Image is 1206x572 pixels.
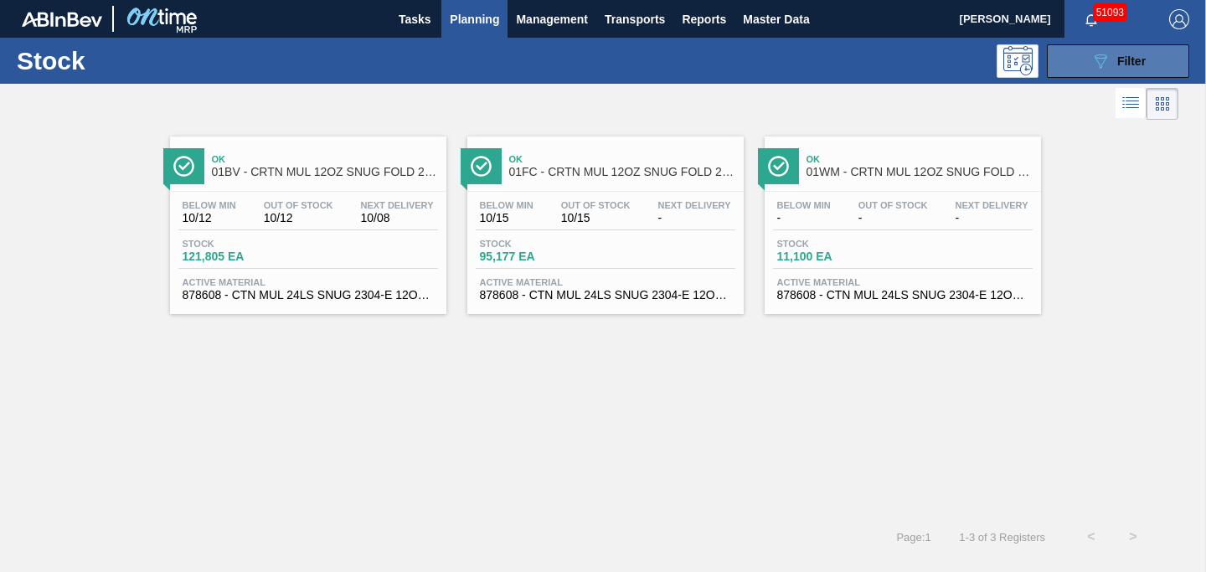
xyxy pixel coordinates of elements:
div: Programming: no user selected [997,44,1038,78]
span: Planning [450,9,499,29]
span: Active Material [480,277,731,287]
span: 10/15 [480,212,533,224]
span: 1 - 3 of 3 Registers [956,531,1045,544]
img: Logout [1169,9,1189,29]
span: Reports [682,9,726,29]
span: 01FC - CRTN MUL 12OZ SNUG FOLD 24LS FOLDING [509,166,735,178]
span: - [858,212,928,224]
span: Active Material [777,277,1028,287]
button: Filter [1047,44,1189,78]
span: Next Delivery [361,200,434,210]
span: 01WM - CRTN MUL 12OZ SNUG FOLD 24LS FOLDING [807,166,1033,178]
span: Next Delivery [658,200,731,210]
button: < [1070,516,1112,558]
span: Tasks [396,9,433,29]
span: Stock [480,239,597,249]
img: Ícone [173,156,194,177]
span: - [777,212,831,224]
span: 10/15 [561,212,631,224]
span: 10/12 [183,212,236,224]
a: ÍconeOk01WM - CRTN MUL 12OZ SNUG FOLD 24LS FOLDINGBelow Min-Out Of Stock-Next Delivery-Stock11,10... [752,124,1049,314]
div: List Vision [1116,88,1147,120]
span: 11,100 EA [777,250,894,263]
span: 10/08 [361,212,434,224]
span: Ok [509,154,735,164]
span: Management [516,9,588,29]
span: Below Min [480,200,533,210]
img: Ícone [768,156,789,177]
img: TNhmsLtSVTkK8tSr43FrP2fwEKptu5GPRR3wAAAABJRU5ErkJggg== [22,12,102,27]
img: Ícone [471,156,492,177]
span: Master Data [743,9,809,29]
span: - [658,212,731,224]
span: Active Material [183,277,434,287]
span: Ok [212,154,438,164]
span: 878608 - CTN MUL 24LS SNUG 2304-E 12OZ FOLD 0424 [480,289,731,301]
span: Next Delivery [956,200,1028,210]
button: Notifications [1064,8,1118,31]
div: Card Vision [1147,88,1178,120]
span: Filter [1117,54,1146,68]
span: Ok [807,154,1033,164]
span: Stock [183,239,300,249]
span: - [956,212,1028,224]
span: 51093 [1093,3,1127,22]
span: 121,805 EA [183,250,300,263]
h1: Stock [17,51,255,70]
a: ÍconeOk01FC - CRTN MUL 12OZ SNUG FOLD 24LS FOLDINGBelow Min10/15Out Of Stock10/15Next Delivery-St... [455,124,752,314]
span: Below Min [777,200,831,210]
span: 878608 - CTN MUL 24LS SNUG 2304-E 12OZ FOLD 0424 [777,289,1028,301]
button: > [1112,516,1154,558]
span: 878608 - CTN MUL 24LS SNUG 2304-E 12OZ FOLD 0424 [183,289,434,301]
span: 01BV - CRTN MUL 12OZ SNUG FOLD 24LS FOLDING [212,166,438,178]
span: Below Min [183,200,236,210]
span: 10/12 [264,212,333,224]
span: Out Of Stock [561,200,631,210]
span: Out Of Stock [858,200,928,210]
span: Stock [777,239,894,249]
a: ÍconeOk01BV - CRTN MUL 12OZ SNUG FOLD 24LS FOLDINGBelow Min10/12Out Of Stock10/12Next Delivery10/... [157,124,455,314]
span: Page : 1 [896,531,930,544]
span: 95,177 EA [480,250,597,263]
span: Transports [605,9,665,29]
span: Out Of Stock [264,200,333,210]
